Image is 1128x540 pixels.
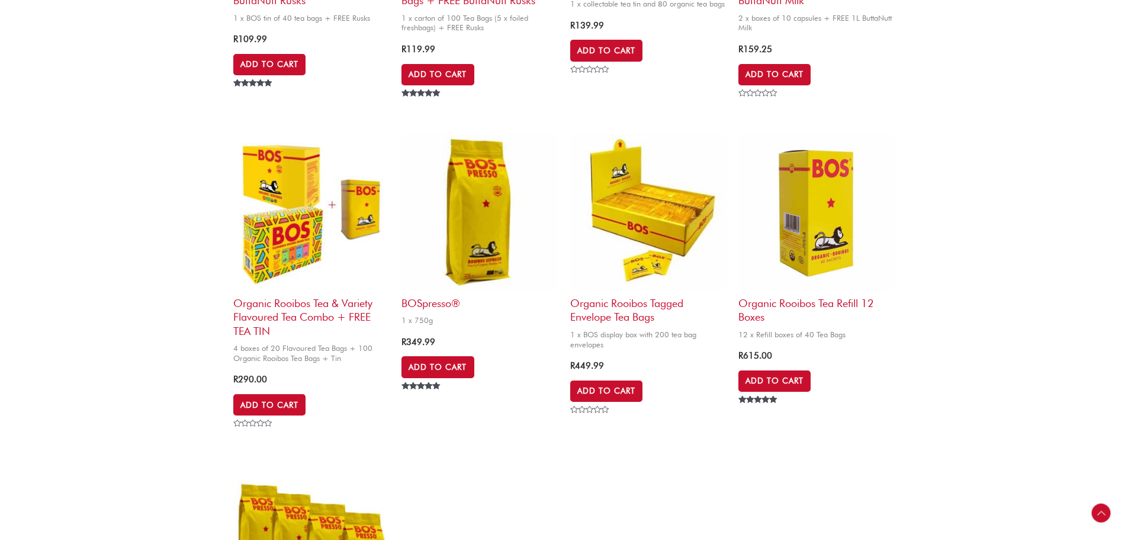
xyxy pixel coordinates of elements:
span: Rated out of 5 [401,382,442,417]
span: 1 x carton of 100 Tea Bags (5 x foiled freshbags) + FREE Rusks [401,13,558,33]
span: 1 x 750g [401,315,558,325]
span: R [233,34,238,44]
h2: BOSpresso® [401,290,558,310]
bdi: 139.99 [570,20,604,31]
h2: Organic Rooibos Tagged Envelope Tea Bags [570,290,727,324]
span: 2 x boxes of 10 capsules + FREE 1L ButtaNutt Milk [738,13,895,33]
img: organic rooibos tea & variety flavoured tea combo + free tea tin [233,134,390,290]
span: 12 x Refill boxes of 40 Tea Bags [738,330,895,340]
span: Rated out of 5 [738,396,779,430]
span: 1 x BOS display box with 200 tea bag envelopes [570,330,727,350]
h2: Organic Rooibos Tea Refill 12 boxes [738,290,895,324]
bdi: 290.00 [233,374,267,385]
span: R [738,350,743,361]
span: 1 x BOS tin of 40 tea bags + FREE Rusks [233,13,390,23]
span: R [401,337,406,347]
span: R [401,44,406,55]
img: Organic Rooibos Tagged Envelope Tea Bags [570,134,727,290]
a: Organic Rooibos Tea & Variety Flavoured Tea combo + FREE TEA TIN4 boxes of 20 Flavoured Tea Bags ... [233,134,390,368]
a: Organic Rooibos Tagged Envelope Tea Bags1 x BOS display box with 200 tea bag envelopes [570,134,727,353]
a: Add to cart: “BOSpresso®” [401,356,474,378]
span: R [570,20,575,31]
a: Add to cart: “Organic Rooibos Tagged Envelope Tea Bags” [570,381,642,402]
a: BOSpresso®1 x 750g [401,134,558,330]
a: Organic Rooibos Tea Refill 12 boxes12 x Refill boxes of 40 Tea Bags [738,134,895,343]
a: Read more about “Collectable Tea Tin & Refill Pack” [570,40,642,61]
bdi: 615.00 [738,350,772,361]
bdi: 119.99 [401,44,435,55]
bdi: 109.99 [233,34,267,44]
bdi: 159.25 [738,44,772,55]
a: Add to cart: “Organic Rooibos Tea - 100 Tea Bags + FREE ButtaNutt Rusks” [401,64,474,85]
img: SA BOSpresso 750g bag [401,134,558,290]
bdi: 449.99 [570,360,604,371]
img: BOS_tea-bag-carton-copy [738,134,895,290]
h2: Organic Rooibos Tea & Variety Flavoured Tea combo + FREE TEA TIN [233,290,390,338]
span: 4 boxes of 20 Flavoured Tea Bags + 100 Organic Rooibos Tea Bags + Tin [233,343,390,363]
bdi: 349.99 [401,337,435,347]
span: R [738,44,743,55]
span: Rated out of 5 [401,90,442,124]
span: Rated out of 5 [233,79,274,114]
span: R [233,374,238,385]
a: Add to cart: “Organic Rooibos Tea Refill 12 boxes” [738,370,811,392]
a: Add to cart: “Organic Rooibos Tea Tin + FREE ButtaNutt Rusks” [233,54,306,75]
a: Select options for “BOSpresso capsules + 1L ButtaNutt Milk” [738,64,811,85]
span: R [570,360,575,371]
a: Add to cart: “Organic Rooibos Tea & Variety Flavoured Tea combo + FREE TEA TIN” [233,394,306,416]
